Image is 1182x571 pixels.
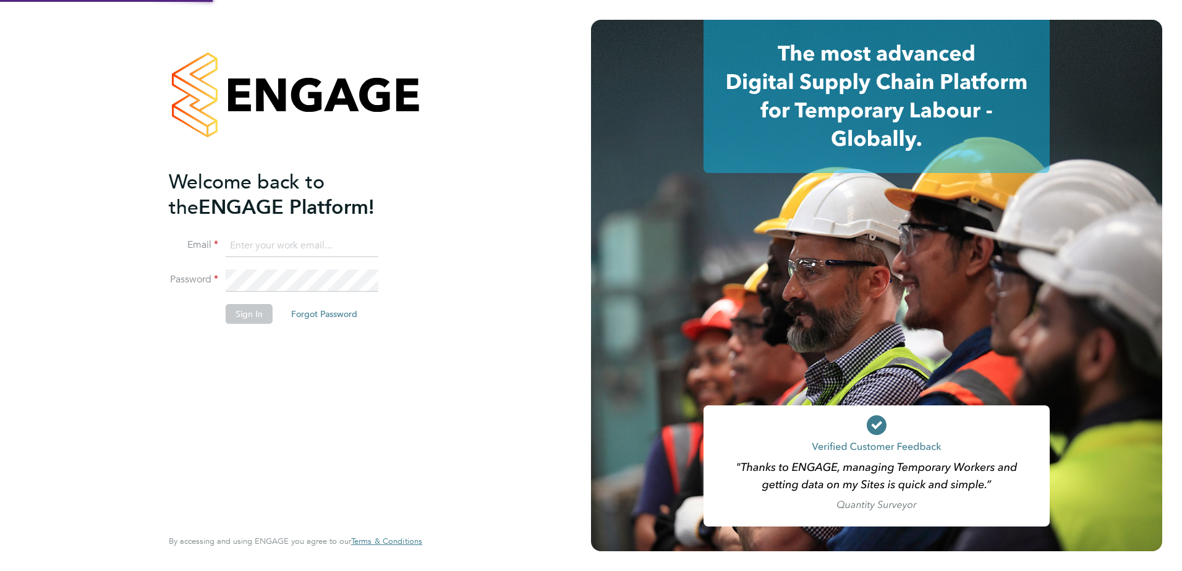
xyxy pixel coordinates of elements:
a: Terms & Conditions [351,536,422,546]
button: Forgot Password [281,304,367,324]
span: Welcome back to the [169,170,325,219]
input: Enter your work email... [226,235,378,257]
h2: ENGAGE Platform! [169,169,410,220]
label: Password [169,273,218,286]
span: Terms & Conditions [351,536,422,546]
label: Email [169,239,218,252]
span: By accessing and using ENGAGE you agree to our [169,536,422,546]
button: Sign In [226,304,273,324]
